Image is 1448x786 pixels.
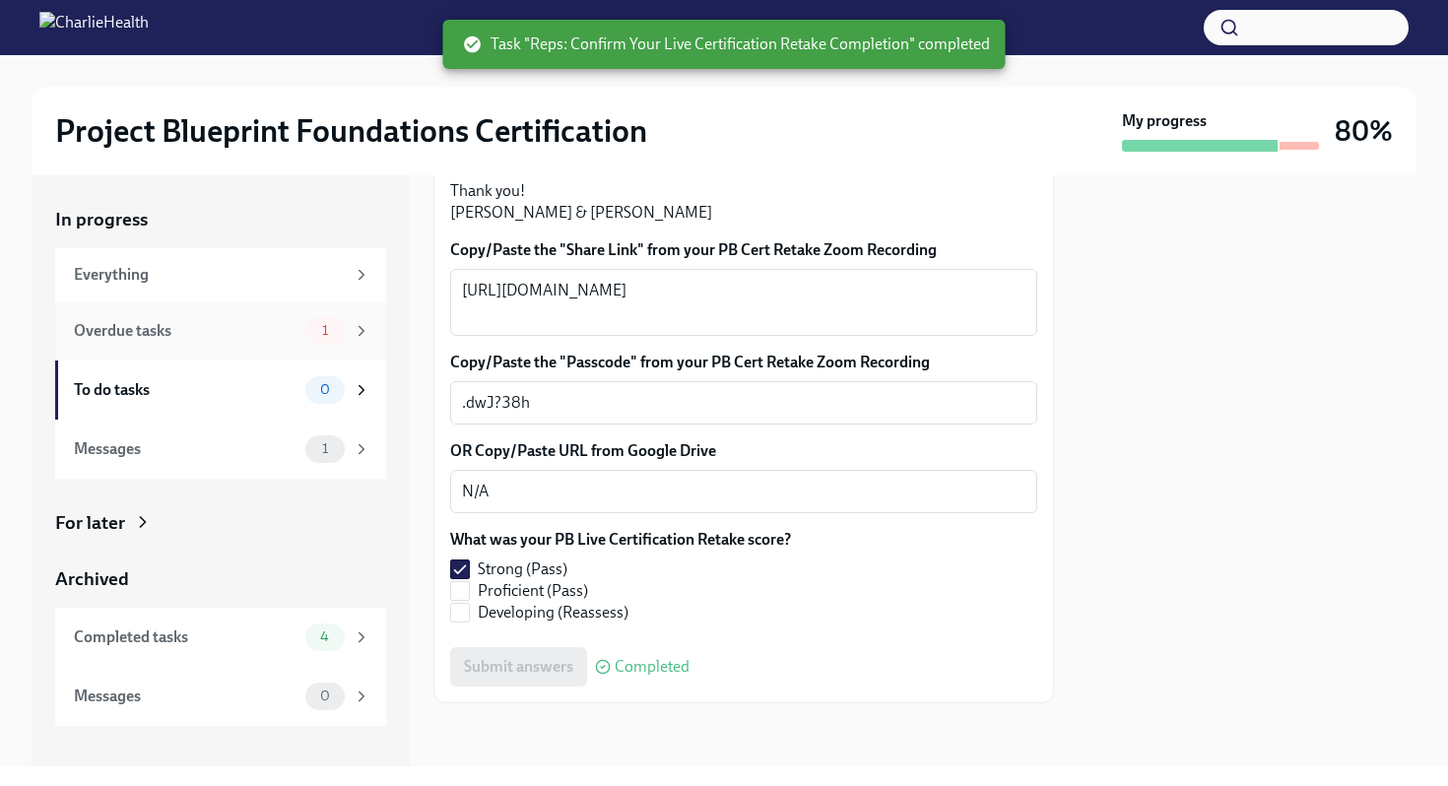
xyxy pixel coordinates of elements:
div: For later [55,510,125,536]
span: 1 [310,441,340,456]
label: Copy/Paste the "Share Link" from your PB Cert Retake Zoom Recording [450,239,1037,261]
a: Completed tasks4 [55,608,386,667]
a: Messages1 [55,420,386,479]
textarea: N/A [462,480,1025,503]
textarea: .dwJ?38h [462,391,1025,415]
span: 4 [308,629,341,644]
span: Task "Reps: Confirm Your Live Certification Retake Completion" completed [463,33,990,55]
a: Messages0 [55,667,386,726]
div: Everything [74,264,345,286]
h3: 80% [1335,113,1393,149]
strong: My progress [1122,110,1207,132]
a: Everything [55,248,386,301]
div: Overdue tasks [74,320,297,342]
span: 0 [308,688,342,703]
textarea: [URL][DOMAIN_NAME] [462,279,1025,326]
a: For later [55,510,386,536]
a: In progress [55,207,386,232]
a: Archived [55,566,386,592]
span: Proficient (Pass) [478,580,588,602]
label: Copy/Paste the "Passcode" from your PB Cert Retake Zoom Recording [450,352,1037,373]
h2: Project Blueprint Foundations Certification [55,111,647,151]
span: Developing (Reassess) [478,602,628,623]
p: Thank you! [PERSON_NAME] & [PERSON_NAME] [450,180,1037,224]
span: 1 [310,323,340,338]
div: To do tasks [74,379,297,401]
span: Completed [615,659,690,675]
label: OR Copy/Paste URL from Google Drive [450,440,1037,462]
label: What was your PB Live Certification Retake score? [450,529,791,551]
a: To do tasks0 [55,360,386,420]
div: Messages [74,686,297,707]
div: Messages [74,438,297,460]
span: 0 [308,382,342,397]
span: Strong (Pass) [478,558,567,580]
div: Completed tasks [74,626,297,648]
img: CharlieHealth [39,12,149,43]
a: Overdue tasks1 [55,301,386,360]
